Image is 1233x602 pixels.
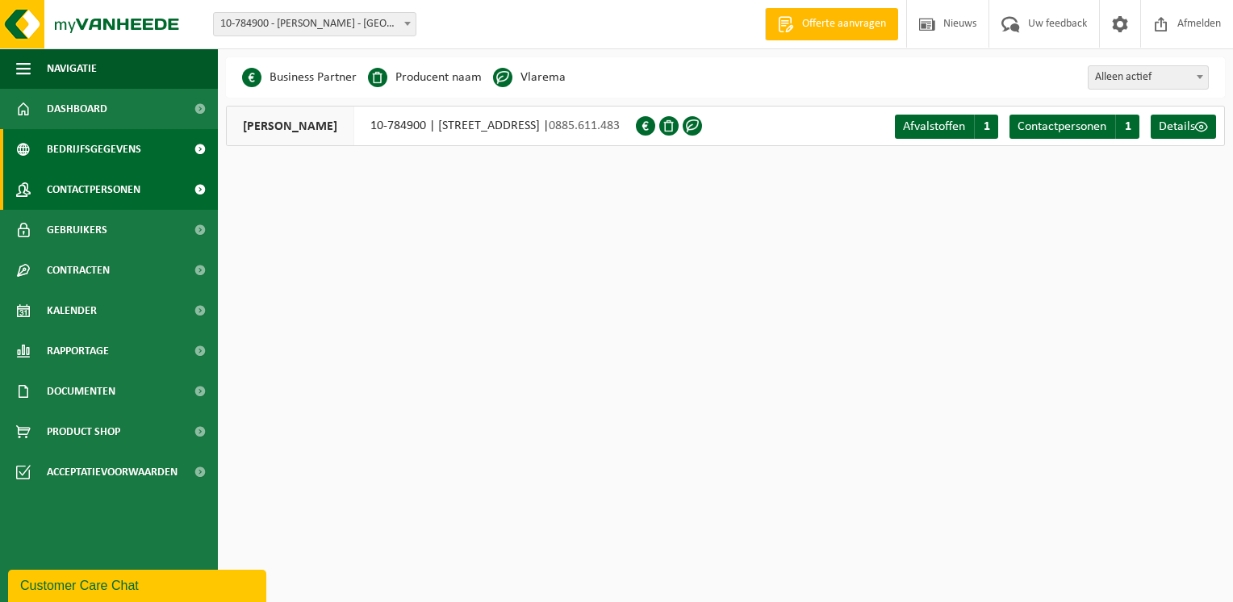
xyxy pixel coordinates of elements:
[47,331,109,371] span: Rapportage
[47,291,97,331] span: Kalender
[47,210,107,250] span: Gebruikers
[214,13,416,36] span: 10-784900 - XAVIER DE KOKER - GENT
[1089,66,1208,89] span: Alleen actief
[1151,115,1216,139] a: Details
[974,115,998,139] span: 1
[493,65,566,90] li: Vlarema
[1018,120,1106,133] span: Contactpersonen
[1159,120,1195,133] span: Details
[368,65,482,90] li: Producent naam
[903,120,965,133] span: Afvalstoffen
[47,89,107,129] span: Dashboard
[1009,115,1139,139] a: Contactpersonen 1
[47,48,97,89] span: Navigatie
[213,12,416,36] span: 10-784900 - XAVIER DE KOKER - GENT
[227,107,354,145] span: [PERSON_NAME]
[549,119,620,132] span: 0885.611.483
[47,371,115,412] span: Documenten
[47,169,140,210] span: Contactpersonen
[895,115,998,139] a: Afvalstoffen 1
[226,106,636,146] div: 10-784900 | [STREET_ADDRESS] |
[798,16,890,32] span: Offerte aanvragen
[242,65,357,90] li: Business Partner
[47,129,141,169] span: Bedrijfsgegevens
[47,412,120,452] span: Product Shop
[765,8,898,40] a: Offerte aanvragen
[8,566,270,602] iframe: chat widget
[1088,65,1209,90] span: Alleen actief
[1115,115,1139,139] span: 1
[47,452,178,492] span: Acceptatievoorwaarden
[47,250,110,291] span: Contracten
